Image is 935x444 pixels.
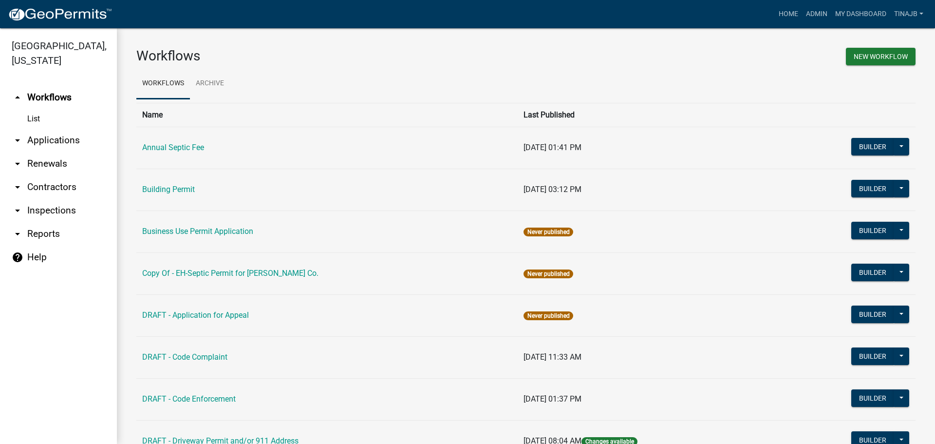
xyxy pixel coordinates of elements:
[851,347,894,365] button: Builder
[12,181,23,193] i: arrow_drop_down
[136,103,518,127] th: Name
[12,135,23,146] i: arrow_drop_down
[12,158,23,170] i: arrow_drop_down
[851,180,894,197] button: Builder
[518,103,772,127] th: Last Published
[846,48,916,65] button: New Workflow
[12,228,23,240] i: arrow_drop_down
[890,5,927,23] a: Tinajb
[851,138,894,155] button: Builder
[142,269,318,278] a: Copy Of - EH-Septic Permit for [PERSON_NAME] Co.
[12,92,23,103] i: arrow_drop_up
[524,143,581,152] span: [DATE] 01:41 PM
[524,185,581,194] span: [DATE] 03:12 PM
[142,185,195,194] a: Building Permit
[136,48,519,64] h3: Workflows
[524,270,573,278] span: Never published
[851,306,894,323] button: Builder
[12,205,23,216] i: arrow_drop_down
[524,228,573,236] span: Never published
[851,389,894,407] button: Builder
[831,5,890,23] a: My Dashboard
[142,394,236,404] a: DRAFT - Code Enforcement
[142,310,249,320] a: DRAFT - Application for Appeal
[136,68,190,99] a: Workflows
[12,251,23,263] i: help
[524,352,581,362] span: [DATE] 11:33 AM
[775,5,802,23] a: Home
[524,311,573,320] span: Never published
[802,5,831,23] a: Admin
[142,143,204,152] a: Annual Septic Fee
[190,68,230,99] a: Archive
[524,394,581,404] span: [DATE] 01:37 PM
[142,227,253,236] a: Business Use Permit Application
[142,352,227,362] a: DRAFT - Code Complaint
[851,264,894,281] button: Builder
[851,222,894,239] button: Builder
